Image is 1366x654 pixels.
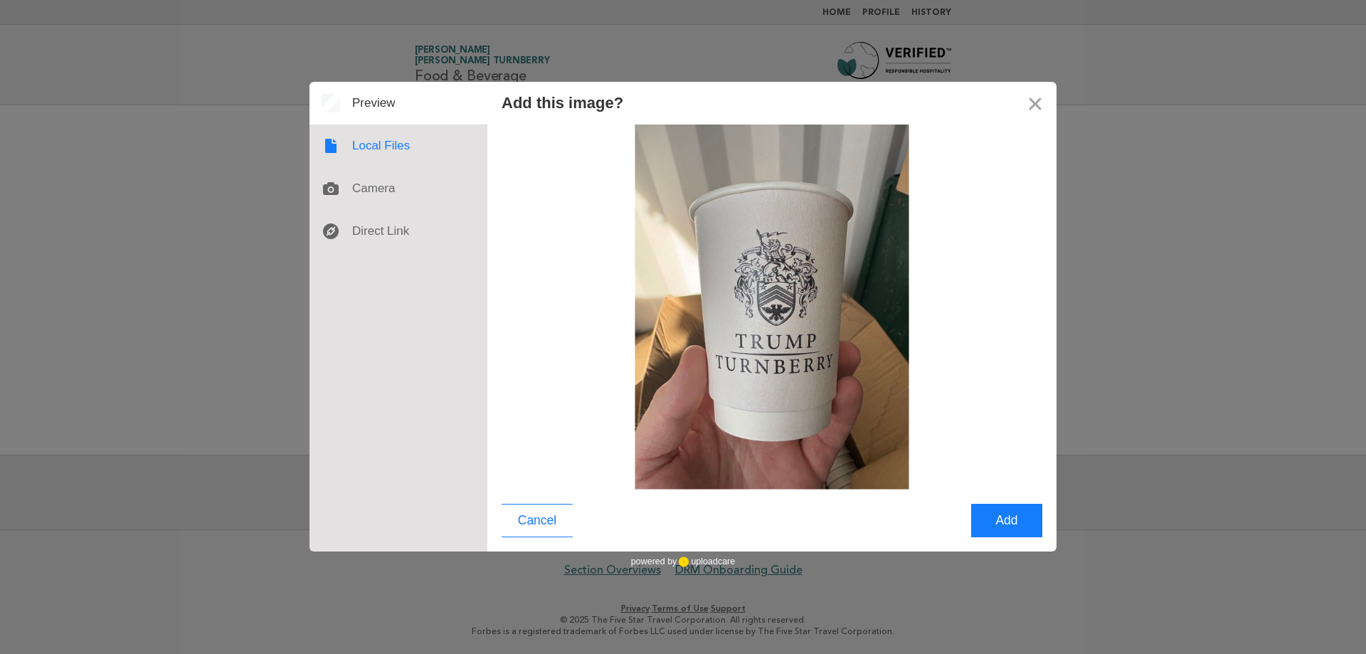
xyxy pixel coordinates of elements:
[635,125,909,490] img: IMG_5343.jpeg
[309,125,487,167] div: Local Files
[309,167,487,210] div: Camera
[631,552,735,573] div: powered by
[971,504,1042,537] button: Add
[1014,82,1057,125] button: Close
[309,82,487,125] div: Preview
[502,504,573,537] button: Cancel
[502,94,623,112] div: Add this image?
[677,557,735,567] a: uploadcare
[309,210,487,253] div: Direct Link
